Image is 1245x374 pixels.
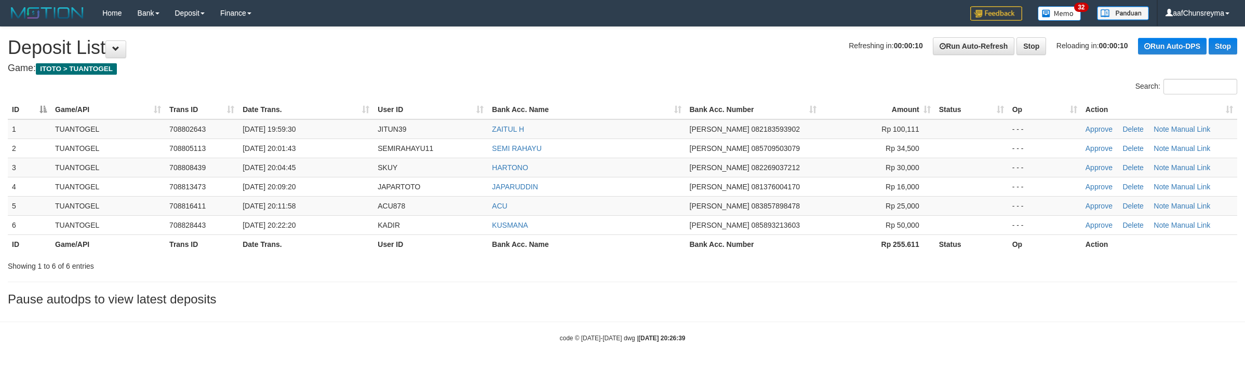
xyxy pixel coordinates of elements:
[488,234,685,254] th: Bank Acc. Name
[373,234,488,254] th: User ID
[169,144,206,153] span: 708805113
[8,257,511,271] div: Showing 1 to 6 of 6 entries
[690,144,749,153] span: [PERSON_NAME]
[752,221,800,229] span: Copy 085893213603 to clipboard
[51,138,165,158] td: TUANTOGEL
[1171,202,1211,210] a: Manual Link
[378,125,406,133] span: JITUN39
[8,196,51,215] td: 5
[8,215,51,234] td: 6
[894,41,923,50] strong: 00:00:10
[690,183,749,191] span: [PERSON_NAME]
[933,37,1014,55] a: Run Auto-Refresh
[1086,163,1113,172] a: Approve
[638,335,685,342] strong: [DATE] 20:26:39
[821,100,935,119] th: Amount: activate to sort column ascending
[1081,234,1237,254] th: Action
[1154,183,1169,191] a: Note
[1081,100,1237,119] th: Action: activate to sort column ascending
[1008,138,1081,158] td: - - -
[8,177,51,196] td: 4
[886,221,919,229] span: Rp 50,000
[1163,79,1237,94] input: Search:
[1099,41,1128,50] strong: 00:00:10
[8,138,51,158] td: 2
[1074,3,1088,12] span: 32
[8,63,1237,74] h4: Game:
[886,183,919,191] span: Rp 16,000
[1138,38,1207,54] a: Run Auto-DPS
[378,221,400,229] span: KADIR
[1122,125,1143,133] a: Delete
[1056,41,1128,50] span: Reloading in:
[1171,163,1211,172] a: Manual Link
[51,234,165,254] th: Game/API
[752,144,800,153] span: Copy 085709503079 to clipboard
[243,221,296,229] span: [DATE] 20:22:20
[1016,37,1046,55] a: Stop
[1122,163,1143,172] a: Delete
[492,183,538,191] a: JAPARUDDIN
[51,215,165,234] td: TUANTOGEL
[8,100,51,119] th: ID: activate to sort column descending
[36,63,117,75] span: ITOTO > TUANTOGEL
[492,144,541,153] a: SEMI RAHAYU
[690,202,749,210] span: [PERSON_NAME]
[1008,234,1081,254] th: Op
[1122,221,1143,229] a: Delete
[378,144,433,153] span: SEMIRAHAYU11
[1154,163,1169,172] a: Note
[849,41,922,50] span: Refreshing in:
[1008,215,1081,234] td: - - -
[1122,202,1143,210] a: Delete
[690,221,749,229] span: [PERSON_NAME]
[690,125,749,133] span: [PERSON_NAME]
[1171,221,1211,229] a: Manual Link
[690,163,749,172] span: [PERSON_NAME]
[1135,79,1237,94] label: Search:
[238,100,373,119] th: Date Trans.: activate to sort column ascending
[1171,125,1211,133] a: Manual Link
[886,202,919,210] span: Rp 25,000
[373,100,488,119] th: User ID: activate to sort column ascending
[51,196,165,215] td: TUANTOGEL
[492,202,507,210] a: ACU
[1154,221,1169,229] a: Note
[1038,6,1081,21] img: Button%20Memo.svg
[560,335,686,342] small: code © [DATE]-[DATE] dwg |
[1171,183,1211,191] a: Manual Link
[1122,144,1143,153] a: Delete
[1086,125,1113,133] a: Approve
[8,119,51,139] td: 1
[169,221,206,229] span: 708828443
[378,163,397,172] span: SKUY
[492,221,528,229] a: KUSMANA
[1209,38,1237,54] a: Stop
[8,293,1237,306] h3: Pause autodps to view latest deposits
[8,158,51,177] td: 3
[8,5,87,21] img: MOTION_logo.png
[165,100,238,119] th: Trans ID: activate to sort column ascending
[378,202,405,210] span: ACU878
[1008,100,1081,119] th: Op: activate to sort column ascending
[886,144,919,153] span: Rp 34,500
[752,202,800,210] span: Copy 083857898478 to clipboard
[752,183,800,191] span: Copy 081376004170 to clipboard
[686,234,821,254] th: Bank Acc. Number
[169,183,206,191] span: 708813473
[752,163,800,172] span: Copy 082269037212 to clipboard
[492,125,524,133] a: ZAITUL H
[935,234,1008,254] th: Status
[243,144,296,153] span: [DATE] 20:01:43
[686,100,821,119] th: Bank Acc. Number: activate to sort column ascending
[970,6,1022,21] img: Feedback.jpg
[1086,144,1113,153] a: Approve
[752,125,800,133] span: Copy 082183593902 to clipboard
[243,183,296,191] span: [DATE] 20:09:20
[378,183,420,191] span: JAPARTOTO
[1154,144,1169,153] a: Note
[886,163,919,172] span: Rp 30,000
[51,177,165,196] td: TUANTOGEL
[935,100,1008,119] th: Status: activate to sort column ascending
[238,234,373,254] th: Date Trans.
